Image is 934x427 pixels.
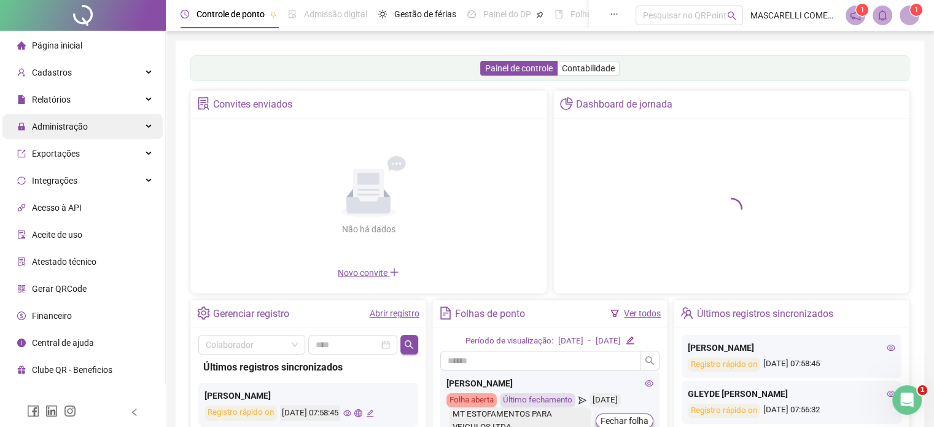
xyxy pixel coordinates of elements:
[17,284,26,293] span: qrcode
[17,339,26,347] span: info-circle
[562,63,615,73] span: Contabilidade
[17,257,26,266] span: solution
[32,365,112,375] span: Clube QR - Beneficios
[720,198,742,220] span: loading
[610,309,619,318] span: filter
[312,222,425,236] div: Não há dados
[32,203,82,213] span: Acesso à API
[680,307,693,319] span: team
[588,335,591,348] div: -
[32,149,80,159] span: Exportações
[446,377,654,390] div: [PERSON_NAME]
[877,10,888,21] span: bell
[288,10,297,18] span: file-done
[27,405,39,417] span: facebook
[688,404,760,418] div: Registro rápido on
[887,343,895,352] span: eye
[914,6,919,14] span: 1
[856,4,868,16] sup: 1
[17,149,26,158] span: export
[197,9,265,19] span: Controle de ponto
[32,257,96,267] span: Atestado técnico
[213,304,289,324] div: Gerenciar registro
[32,230,82,240] span: Aceite de uso
[610,10,618,18] span: ellipsis
[17,122,26,131] span: lock
[270,11,277,18] span: pushpin
[204,405,277,421] div: Registro rápido on
[558,335,583,348] div: [DATE]
[197,97,210,110] span: solution
[485,63,553,73] span: Painel de controle
[17,68,26,77] span: user-add
[17,176,26,185] span: sync
[203,359,413,375] div: Últimos registros sincronizados
[860,6,865,14] span: 1
[64,405,76,417] span: instagram
[32,122,88,131] span: Administração
[17,311,26,320] span: dollar
[45,405,58,417] span: linkedin
[626,336,634,344] span: edit
[32,284,87,294] span: Gerar QRCode
[378,10,387,18] span: sun
[688,387,895,401] div: GLEYDE [PERSON_NAME]
[467,10,476,18] span: dashboard
[727,11,736,20] span: search
[590,393,621,407] div: [DATE]
[17,95,26,104] span: file
[439,307,452,319] span: file-text
[578,393,586,407] span: send
[32,311,72,321] span: Financeiro
[624,308,661,318] a: Ver todos
[366,409,374,417] span: edit
[197,307,210,319] span: setting
[404,340,414,350] span: search
[181,10,189,18] span: clock-circle
[32,176,77,186] span: Integrações
[130,408,139,417] span: left
[645,379,653,388] span: eye
[465,335,553,348] div: Período de visualização:
[750,9,838,22] span: MASCARELLI COMERCIO DE COUROS
[17,41,26,50] span: home
[917,385,927,395] span: 1
[596,335,621,348] div: [DATE]
[213,94,292,115] div: Convites enviados
[32,95,71,104] span: Relatórios
[446,393,497,407] div: Folha aberta
[343,409,351,417] span: eye
[697,304,833,324] div: Últimos registros sincronizados
[892,385,922,415] iframe: Intercom live chat
[500,393,575,407] div: Último fechamento
[32,41,82,50] span: Página inicial
[483,9,531,19] span: Painel do DP
[688,358,760,372] div: Registro rápido on
[32,68,72,77] span: Cadastros
[17,366,26,374] span: gift
[338,268,399,278] span: Novo convite
[370,308,419,318] a: Abrir registro
[910,4,922,16] sup: Atualize o seu contato no menu Meus Dados
[570,9,649,19] span: Folha de pagamento
[204,389,412,402] div: [PERSON_NAME]
[394,9,456,19] span: Gestão de férias
[17,230,26,239] span: audit
[455,304,525,324] div: Folhas de ponto
[17,203,26,212] span: api
[32,338,94,348] span: Central de ajuda
[304,9,367,19] span: Admissão digital
[389,267,399,277] span: plus
[354,409,362,417] span: global
[850,10,861,21] span: notification
[688,341,895,355] div: [PERSON_NAME]
[576,94,672,115] div: Dashboard de jornada
[560,97,573,110] span: pie-chart
[688,358,895,372] div: [DATE] 07:58:45
[645,356,655,366] span: search
[536,11,543,18] span: pushpin
[280,405,340,421] div: [DATE] 07:58:45
[887,390,895,398] span: eye
[555,10,563,18] span: book
[688,404,895,418] div: [DATE] 07:56:32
